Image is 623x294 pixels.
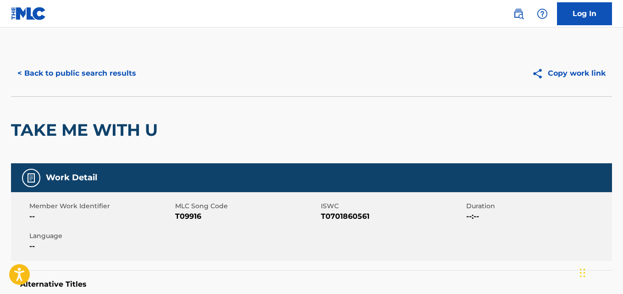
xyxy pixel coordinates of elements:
[46,172,97,183] h5: Work Detail
[537,8,548,19] img: help
[577,250,623,294] iframe: Chat Widget
[557,2,612,25] a: Log In
[175,201,319,211] span: MLC Song Code
[29,211,173,222] span: --
[321,211,464,222] span: T0701860561
[466,211,610,222] span: --:--
[11,120,162,140] h2: TAKE ME WITH U
[29,231,173,241] span: Language
[580,259,585,287] div: Drag
[11,7,46,20] img: MLC Logo
[11,62,143,85] button: < Back to public search results
[533,5,551,23] div: Help
[29,201,173,211] span: Member Work Identifier
[175,211,319,222] span: T09916
[466,201,610,211] span: Duration
[525,62,612,85] button: Copy work link
[513,8,524,19] img: search
[29,241,173,252] span: --
[509,5,528,23] a: Public Search
[26,172,37,183] img: Work Detail
[20,280,603,289] h5: Alternative Titles
[532,68,548,79] img: Copy work link
[321,201,464,211] span: ISWC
